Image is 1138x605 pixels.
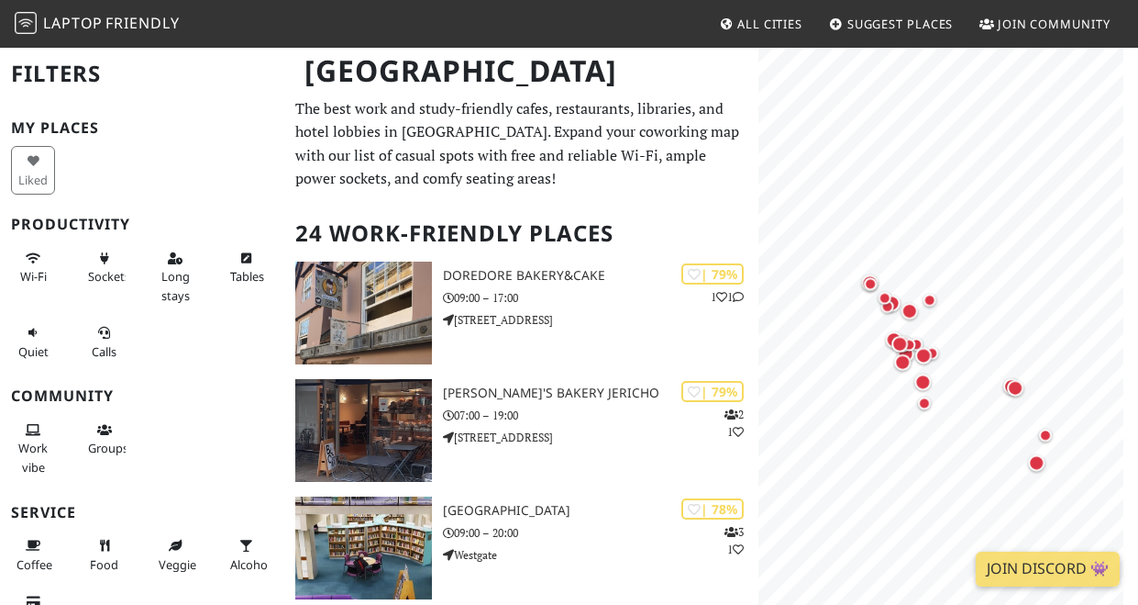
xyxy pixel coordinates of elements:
[18,343,49,360] span: Quiet
[88,268,130,285] span: Power sockets
[18,440,48,475] span: People working
[976,552,1120,587] a: Join Discord 👾
[290,46,755,96] h1: [GEOGRAPHIC_DATA]
[11,415,55,482] button: Work vibe
[230,556,271,573] span: Alcohol
[11,387,273,405] h3: Community
[159,556,196,573] span: Veggie
[912,343,935,367] div: Map marker
[1025,451,1049,475] div: Map marker
[874,286,896,308] div: Map marker
[20,268,47,285] span: Stable Wi-Fi
[443,407,759,424] p: 07:00 – 19:00
[295,379,431,482] img: GAIL's Bakery Jericho
[43,13,103,33] span: Laptop
[17,556,52,573] span: Coffee
[11,46,273,102] h2: Filters
[443,524,759,542] p: 09:00 – 20:00
[919,289,941,311] div: Map marker
[860,273,882,295] div: Map marker
[681,263,744,285] div: | 79%
[153,531,197,579] button: Veggie
[898,299,922,323] div: Map marker
[295,262,431,364] img: DoreDore Bakery&Cake
[11,243,55,292] button: Wi-Fi
[161,268,190,303] span: Long stays
[83,318,127,366] button: Calls
[15,8,180,40] a: LaptopFriendly LaptopFriendly
[11,318,55,366] button: Quiet
[225,243,269,292] button: Tables
[83,243,127,292] button: Sockets
[922,342,944,364] div: Map marker
[1004,375,1028,399] div: Map marker
[1000,375,1024,398] div: Map marker
[83,531,127,579] button: Food
[230,268,264,285] span: Work-friendly tables
[711,288,744,306] p: 1 1
[88,440,128,456] span: Group tables
[882,328,906,352] div: Map marker
[284,379,758,482] a: GAIL's Bakery Jericho | 79% 21 [PERSON_NAME]'s Bakery Jericho 07:00 – 19:00 [STREET_ADDRESS]
[443,503,759,519] h3: [GEOGRAPHIC_DATA]
[724,406,744,441] p: 2 1
[724,523,744,558] p: 3 1
[858,271,882,295] div: Map marker
[998,16,1110,32] span: Join Community
[11,216,273,233] h3: Productivity
[443,546,759,564] p: Westgate
[889,331,912,355] div: Map marker
[295,97,747,191] p: The best work and study-friendly cafes, restaurants, libraries, and hotel lobbies in [GEOGRAPHIC_...
[225,531,269,579] button: Alcohol
[153,243,197,310] button: Long stays
[284,497,758,599] a: Oxfordshire County Library | 78% 31 [GEOGRAPHIC_DATA] 09:00 – 20:00 Westgate
[1034,424,1056,446] div: Map marker
[15,12,37,34] img: LaptopFriendly
[847,16,954,32] span: Suggest Places
[295,206,747,262] h2: 24 Work-Friendly Places
[972,7,1118,40] a: Join Community
[92,343,116,360] span: Video/audio calls
[737,16,802,32] span: All Cities
[822,7,961,40] a: Suggest Places
[284,262,758,364] a: DoreDore Bakery&Cake | 79% 11 DoreDore Bakery&Cake 09:00 – 17:00 [STREET_ADDRESS]
[443,268,759,284] h3: DoreDore Bakery&Cake
[105,13,179,33] span: Friendly
[912,370,935,394] div: Map marker
[83,415,127,464] button: Groups
[443,289,759,307] p: 09:00 – 17:00
[11,119,273,137] h3: My Places
[443,386,759,401] h3: [PERSON_NAME]'s Bakery Jericho
[443,429,759,446] p: [STREET_ADDRESS]
[877,296,899,318] div: Map marker
[295,497,431,599] img: Oxfordshire County Library
[891,350,915,374] div: Map marker
[90,556,118,573] span: Food
[681,381,744,402] div: | 79%
[11,504,273,521] h3: Service
[712,7,810,40] a: All Cities
[913,392,935,414] div: Map marker
[11,531,55,579] button: Coffee
[681,499,744,520] div: | 78%
[443,311,759,329] p: [STREET_ADDRESS]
